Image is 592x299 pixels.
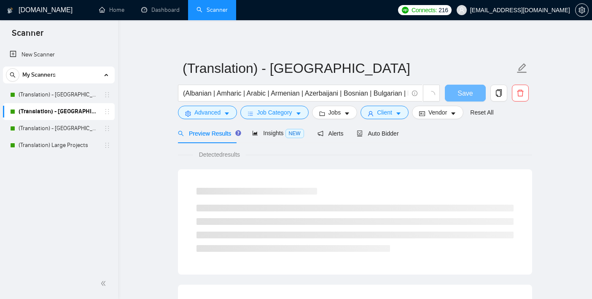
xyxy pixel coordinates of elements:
[240,106,308,119] button: barsJob Categorycaret-down
[19,137,99,154] a: (Translation) Large Projects
[141,6,180,13] a: dashboardDashboard
[357,130,398,137] span: Auto Bidder
[252,130,304,136] span: Insights
[178,130,239,137] span: Preview Results
[104,91,110,98] span: holder
[319,110,325,117] span: folder
[193,150,246,159] span: Detected results
[22,67,56,83] span: My Scanners
[318,131,323,136] span: notification
[445,85,486,101] button: Save
[99,6,124,13] a: homeHome
[196,6,228,13] a: searchScanner
[3,67,115,154] li: My Scanners
[104,125,110,132] span: holder
[10,46,108,63] a: New Scanner
[252,130,258,136] span: area-chart
[3,46,115,63] li: New Scanner
[185,110,191,117] span: setting
[450,110,456,117] span: caret-down
[357,131,363,136] span: robot
[312,106,358,119] button: folderJobscaret-down
[512,85,529,101] button: delete
[517,63,527,74] span: edit
[178,106,237,119] button: settingAdvancedcaret-down
[428,108,447,117] span: Vendor
[6,68,19,82] button: search
[512,89,528,97] span: delete
[5,27,50,45] span: Scanner
[344,110,350,117] span: caret-down
[575,3,589,17] button: setting
[377,108,392,117] span: Client
[328,108,341,117] span: Jobs
[183,88,408,99] input: Search Freelance Jobs...
[100,279,109,288] span: double-left
[490,85,507,101] button: copy
[412,5,437,15] span: Connects:
[19,103,99,120] a: (Translation) - [GEOGRAPHIC_DATA]
[412,91,417,96] span: info-circle
[459,7,465,13] span: user
[470,108,493,117] a: Reset All
[104,142,110,149] span: holder
[194,108,221,117] span: Advanced
[318,130,344,137] span: Alerts
[19,120,99,137] a: (Translation) - [GEOGRAPHIC_DATA]
[7,4,13,17] img: logo
[178,131,184,136] span: search
[402,7,409,13] img: upwork-logo.png
[361,106,409,119] button: userClientcaret-down
[491,89,507,97] span: copy
[104,108,110,115] span: holder
[19,86,99,103] a: (Translation) - [GEOGRAPHIC_DATA]
[224,110,230,117] span: caret-down
[234,129,242,137] div: Tooltip anchor
[457,88,473,99] span: Save
[285,129,304,138] span: NEW
[257,108,292,117] span: Job Category
[419,110,425,117] span: idcard
[412,106,463,119] button: idcardVendorcaret-down
[396,110,401,117] span: caret-down
[296,110,301,117] span: caret-down
[368,110,374,117] span: user
[183,58,515,79] input: Scanner name...
[6,72,19,78] span: search
[575,7,589,13] a: setting
[248,110,253,117] span: bars
[563,270,584,291] iframe: Intercom live chat
[439,5,448,15] span: 216
[428,91,435,99] span: loading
